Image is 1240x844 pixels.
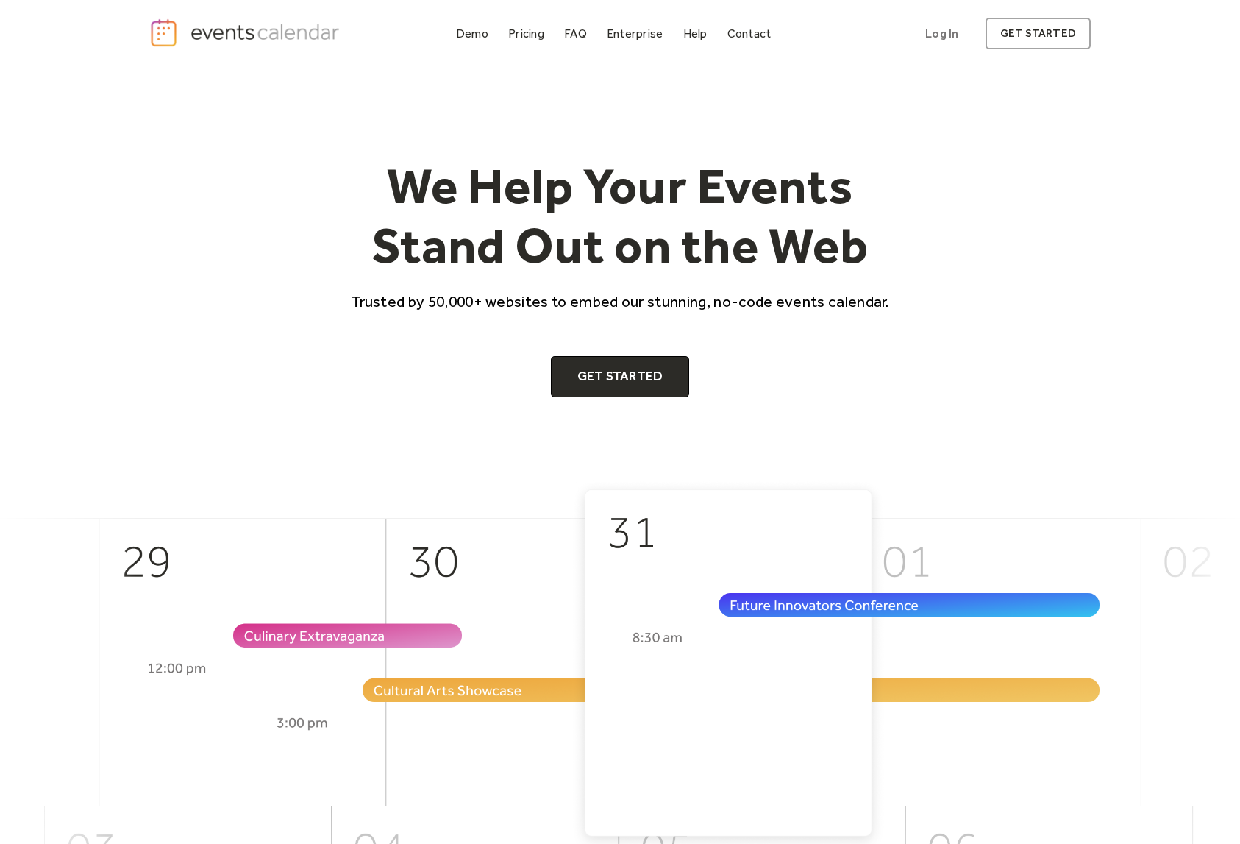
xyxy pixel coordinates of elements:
[727,29,772,38] div: Contact
[721,24,777,43] a: Contact
[683,29,708,38] div: Help
[607,29,663,38] div: Enterprise
[558,24,593,43] a: FAQ
[450,24,494,43] a: Demo
[911,18,973,49] a: Log In
[502,24,550,43] a: Pricing
[338,156,902,276] h1: We Help Your Events Stand Out on the Web
[508,29,544,38] div: Pricing
[601,24,669,43] a: Enterprise
[456,29,488,38] div: Demo
[986,18,1091,49] a: get started
[564,29,587,38] div: FAQ
[551,356,690,397] a: Get Started
[338,291,902,312] p: Trusted by 50,000+ websites to embed our stunning, no-code events calendar.
[677,24,713,43] a: Help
